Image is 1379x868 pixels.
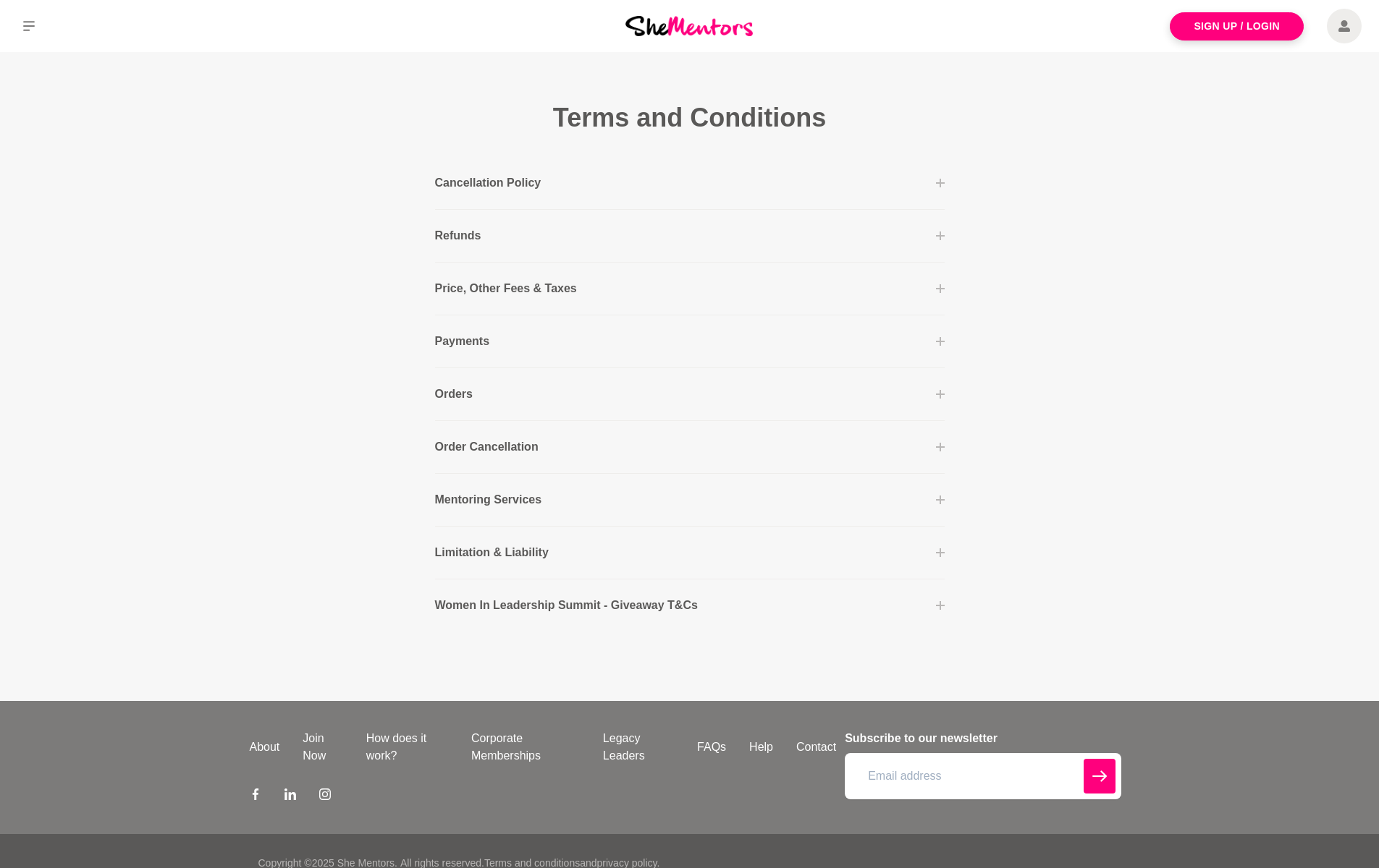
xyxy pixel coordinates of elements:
[435,386,945,403] button: Orders
[435,438,539,456] p: Order Cancellation
[435,227,481,244] p: Refunds
[435,174,945,192] button: Cancellation Policy
[686,739,738,756] a: FAQs
[845,730,1121,747] h4: Subscribe to our newsletter
[435,491,945,509] button: Mentoring Services
[284,788,296,805] a: LinkedIn
[355,730,460,765] a: How does it work?
[435,227,945,244] button: Refunds
[238,739,292,756] a: About
[1170,12,1304,41] a: Sign Up / Login
[435,491,542,509] p: Mentoring Services
[460,730,591,765] a: Corporate Memberships
[785,739,848,756] a: Contact
[435,174,541,192] p: Cancellation Policy
[319,788,331,805] a: Instagram
[250,101,1130,134] h1: Terms and Conditions
[435,597,698,614] p: Women In Leadership Summit - Giveaway T&Cs
[738,739,785,756] a: Help
[435,544,549,561] p: Limitation & Liability
[625,16,753,35] img: She Mentors Logo
[435,333,490,350] p: Payments
[435,386,473,403] p: Orders
[435,597,945,614] button: Women In Leadership Summit - Giveaway T&Cs
[250,788,261,805] a: Facebook
[591,730,686,765] a: Legacy Leaders
[435,280,945,297] button: Price, Other Fees & Taxes
[435,438,945,456] button: Order Cancellation
[435,280,577,297] p: Price, Other Fees & Taxes
[845,753,1121,799] input: Email address
[435,544,945,561] button: Limitation & Liability
[291,730,354,765] a: Join Now
[435,333,945,350] button: Payments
